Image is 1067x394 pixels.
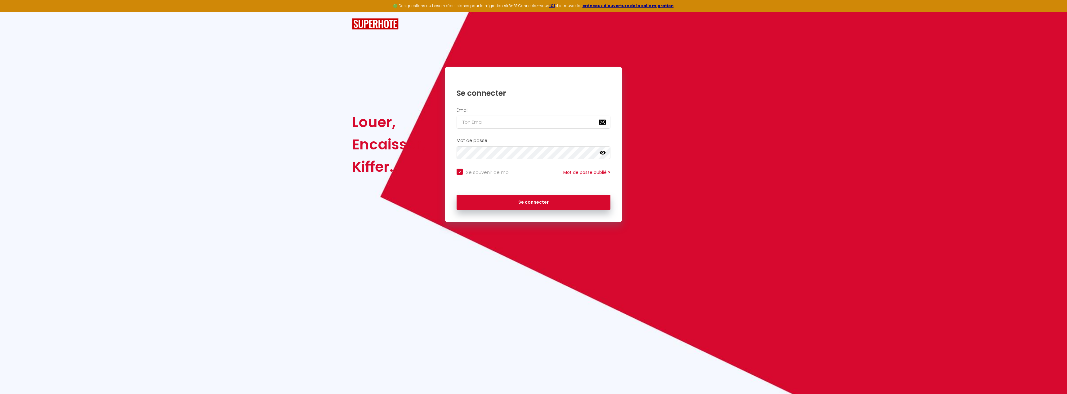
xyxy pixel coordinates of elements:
[583,3,674,8] a: créneaux d'ouverture de la salle migration
[352,18,399,30] img: SuperHote logo
[457,88,610,98] h1: Se connecter
[352,133,425,156] div: Encaisser,
[457,116,610,129] input: Ton Email
[457,108,610,113] h2: Email
[352,111,425,133] div: Louer,
[457,195,610,210] button: Se connecter
[352,156,425,178] div: Kiffer.
[549,3,555,8] a: ICI
[563,169,610,175] a: Mot de passe oublié ?
[457,138,610,143] h2: Mot de passe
